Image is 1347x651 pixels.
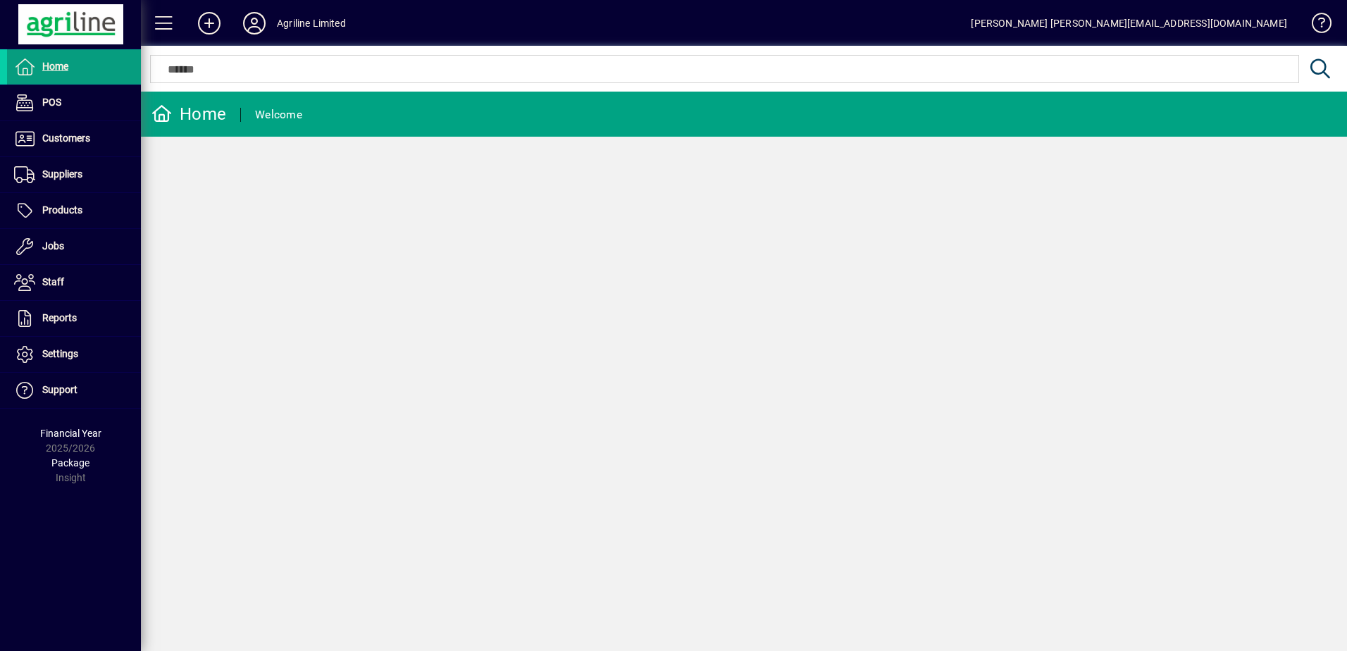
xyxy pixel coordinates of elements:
[42,97,61,108] span: POS
[1301,3,1329,49] a: Knowledge Base
[40,428,101,439] span: Financial Year
[42,204,82,216] span: Products
[42,132,90,144] span: Customers
[7,229,141,264] a: Jobs
[971,12,1287,35] div: [PERSON_NAME] [PERSON_NAME][EMAIL_ADDRESS][DOMAIN_NAME]
[42,276,64,287] span: Staff
[232,11,277,36] button: Profile
[7,265,141,300] a: Staff
[42,240,64,252] span: Jobs
[42,348,78,359] span: Settings
[7,85,141,120] a: POS
[187,11,232,36] button: Add
[42,312,77,323] span: Reports
[7,337,141,372] a: Settings
[42,168,82,180] span: Suppliers
[7,373,141,408] a: Support
[255,104,302,126] div: Welcome
[51,457,89,469] span: Package
[7,121,141,156] a: Customers
[277,12,346,35] div: Agriline Limited
[42,61,68,72] span: Home
[7,193,141,228] a: Products
[151,103,226,125] div: Home
[7,301,141,336] a: Reports
[42,384,77,395] span: Support
[7,157,141,192] a: Suppliers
